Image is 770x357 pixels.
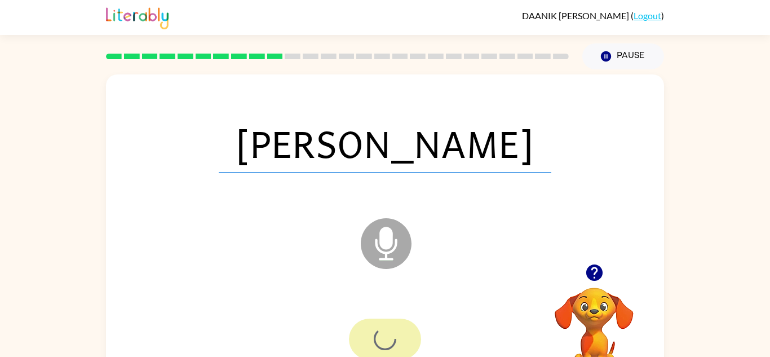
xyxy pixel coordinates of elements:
img: Literably [106,5,169,29]
span: DAANIK [PERSON_NAME] [522,10,631,21]
a: Logout [634,10,661,21]
div: ( ) [522,10,664,21]
button: Pause [582,43,664,69]
span: [PERSON_NAME] [219,114,551,173]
